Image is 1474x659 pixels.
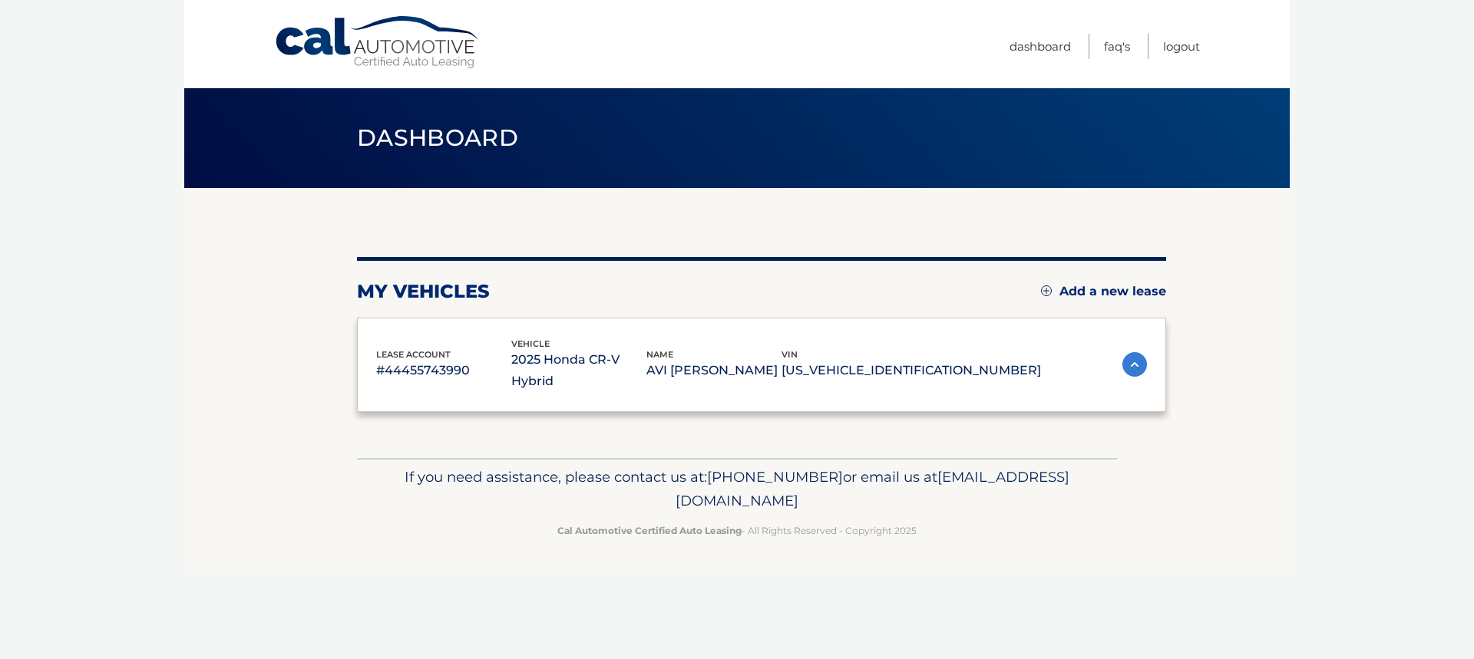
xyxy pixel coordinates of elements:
[557,525,742,536] strong: Cal Automotive Certified Auto Leasing
[357,124,518,152] span: Dashboard
[1041,284,1166,299] a: Add a new lease
[1041,285,1052,296] img: add.svg
[646,360,782,381] p: AVI [PERSON_NAME]
[1104,34,1130,59] a: FAQ's
[376,349,451,360] span: lease account
[1163,34,1200,59] a: Logout
[1122,352,1147,377] img: accordion-active.svg
[274,15,481,70] a: Cal Automotive
[782,349,798,360] span: vin
[511,349,646,392] p: 2025 Honda CR-V Hybrid
[357,280,490,303] h2: my vehicles
[782,360,1041,381] p: [US_VEHICLE_IDENTIFICATION_NUMBER]
[646,349,673,360] span: name
[511,338,550,349] span: vehicle
[1010,34,1071,59] a: Dashboard
[707,468,843,486] span: [PHONE_NUMBER]
[367,465,1107,514] p: If you need assistance, please contact us at: or email us at
[367,522,1107,539] p: - All Rights Reserved - Copyright 2025
[376,360,511,381] p: #44455743990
